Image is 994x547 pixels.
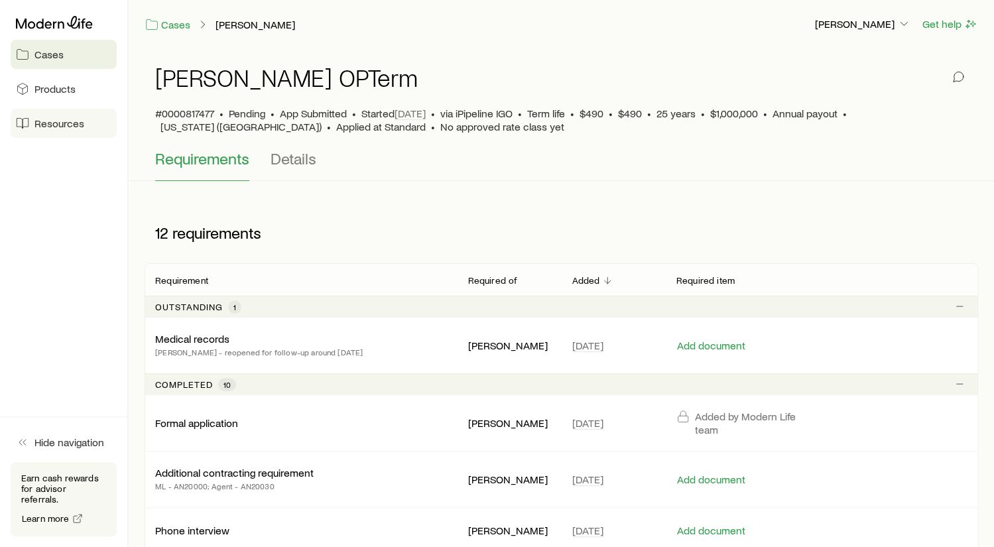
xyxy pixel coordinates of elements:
span: 12 [155,223,168,242]
span: Term life [527,107,565,120]
p: Started [361,107,426,120]
p: Added by Modern Life team [695,410,812,436]
p: Earn cash rewards for advisor referrals. [21,473,106,505]
p: Added [572,275,600,286]
button: Get help [922,17,978,32]
div: Earn cash rewards for advisor referrals.Learn more [11,462,117,536]
p: Requirement [155,275,208,286]
p: Phone interview [155,524,229,537]
span: $490 [618,107,642,120]
p: ML - AN20000; Agent - AN20030 [155,479,314,493]
span: [DATE] [395,107,426,120]
p: Required item [676,275,735,286]
span: • [609,107,613,120]
p: [PERSON_NAME] [467,416,550,430]
span: Hide navigation [34,436,104,449]
p: [PERSON_NAME] [467,524,550,537]
span: • [763,107,767,120]
span: Applied at Standard [336,120,426,133]
div: Application details tabs [155,149,967,181]
span: • [327,120,331,133]
span: • [219,107,223,120]
a: Cases [145,17,191,32]
span: • [647,107,651,120]
span: • [701,107,705,120]
span: #0000817477 [155,107,214,120]
span: Details [271,149,316,168]
span: Resources [34,117,84,130]
button: Add document [676,473,746,486]
p: Required of [467,275,517,286]
p: Medical records [155,332,229,345]
a: Products [11,74,117,103]
span: Products [34,82,76,95]
span: 1 [233,302,236,312]
span: Cases [34,48,64,61]
button: [PERSON_NAME] [814,17,911,32]
a: Cases [11,40,117,69]
span: [DATE] [572,416,603,430]
h1: [PERSON_NAME] OPTerm [155,64,418,91]
span: Annual payout [773,107,838,120]
span: • [843,107,847,120]
p: Outstanding [155,302,223,312]
button: Add document [676,524,746,537]
span: $1,000,000 [710,107,758,120]
p: Completed [155,379,213,390]
span: • [431,120,435,133]
span: Learn more [22,514,70,523]
a: Resources [11,109,117,138]
p: [PERSON_NAME] [467,339,550,352]
span: via iPipeline IGO [440,107,513,120]
span: • [518,107,522,120]
p: [PERSON_NAME] [815,17,910,30]
p: Pending [229,107,265,120]
span: 25 years [656,107,696,120]
span: Requirements [155,149,249,168]
span: App Submitted [280,107,347,120]
span: [DATE] [572,339,603,352]
button: Hide navigation [11,428,117,457]
p: Additional contracting requirement [155,466,314,479]
button: Add document [676,339,746,352]
span: [DATE] [572,473,603,486]
span: [US_STATE] ([GEOGRAPHIC_DATA]) [160,120,322,133]
span: • [352,107,356,120]
p: Formal application [155,416,238,430]
a: [PERSON_NAME] [215,19,296,31]
span: [DATE] [572,524,603,537]
p: [PERSON_NAME] - reopened for follow-up around [DATE] [155,345,363,359]
p: [PERSON_NAME] [467,473,550,486]
span: No approved rate class yet [440,120,564,133]
span: $490 [580,107,603,120]
span: • [271,107,275,120]
span: • [570,107,574,120]
span: 10 [223,379,231,390]
span: requirements [172,223,261,242]
span: • [431,107,435,120]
